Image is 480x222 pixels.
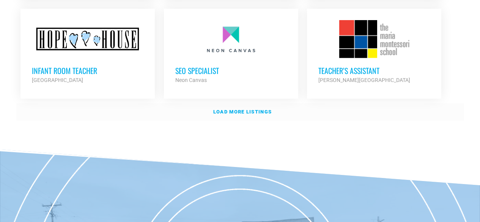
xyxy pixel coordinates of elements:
[318,77,410,83] strong: [PERSON_NAME][GEOGRAPHIC_DATA]
[318,66,430,76] h3: Teacher’s Assistant
[307,9,441,96] a: Teacher’s Assistant [PERSON_NAME][GEOGRAPHIC_DATA]
[32,66,143,76] h3: Infant Room Teacher
[16,103,464,121] a: Load more listings
[175,77,207,83] strong: Neon Canvas
[32,77,83,83] strong: [GEOGRAPHIC_DATA]
[175,66,287,76] h3: SEO Specialist
[20,9,155,96] a: Infant Room Teacher [GEOGRAPHIC_DATA]
[164,9,298,96] a: SEO Specialist Neon Canvas
[213,109,272,115] strong: Load more listings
